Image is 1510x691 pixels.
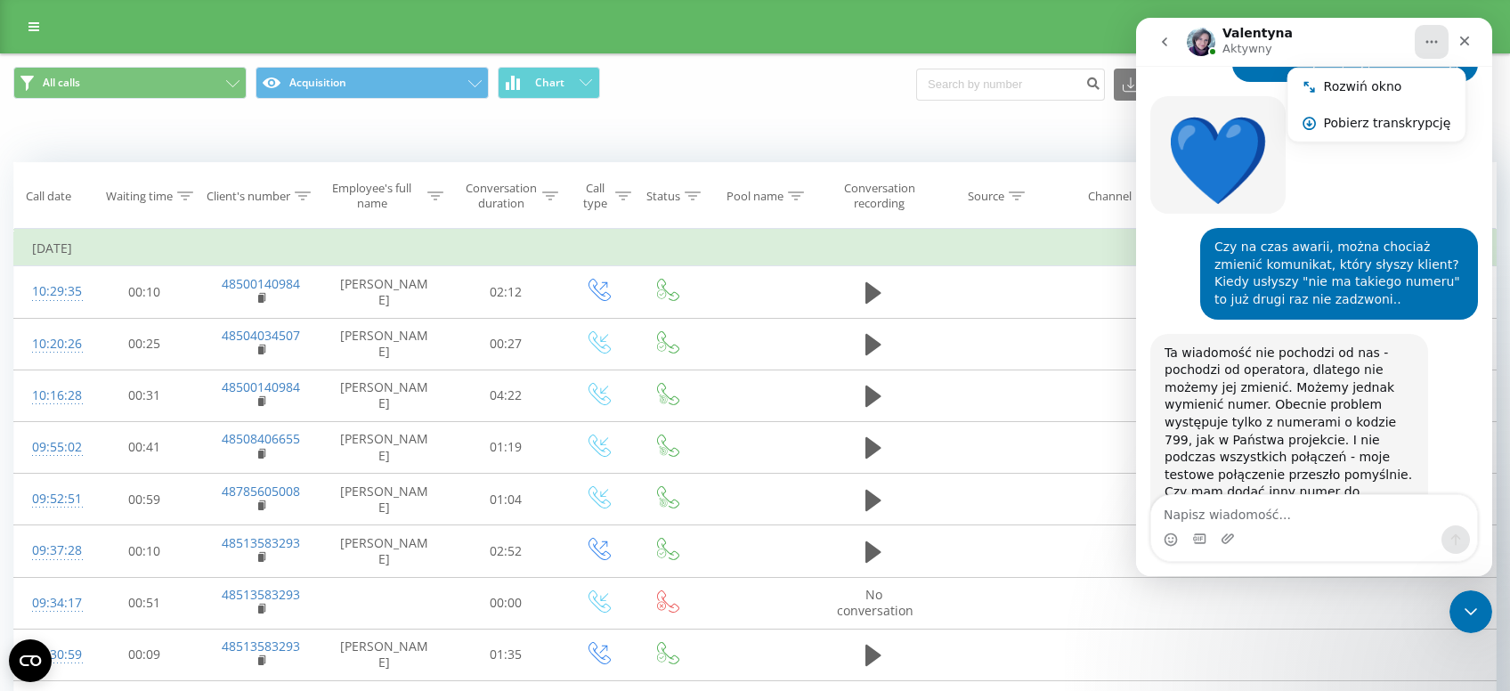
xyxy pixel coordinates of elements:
div: Waiting time [106,189,173,204]
div: Employee's full name [321,181,424,211]
td: 01:04 [449,474,563,525]
span: All calls [43,76,80,90]
td: 02:52 [449,525,563,577]
div: 09:52:51 [32,482,69,516]
td: 00:51 [87,577,201,629]
div: 09:34:17 [32,586,69,621]
td: 00:10 [87,266,201,318]
div: Conversation duration [464,181,537,211]
div: Pool name [727,189,783,204]
td: 00:27 [449,318,563,370]
a: 48500140984 [222,275,300,292]
td: 00:00 [449,577,563,629]
td: 00:09 [87,629,201,680]
td: [PERSON_NAME] [321,266,449,318]
div: 10:20:26 [32,327,69,362]
a: 48513583293 [222,638,300,654]
td: [PERSON_NAME] [321,474,449,525]
button: Chart [498,67,600,99]
a: 48513583293 [222,534,300,551]
a: 48500140984 [222,378,300,395]
td: 02:12 [449,266,563,318]
div: 09:37:28 [32,533,69,568]
a: 48785605008 [222,483,300,500]
td: 01:19 [449,421,563,473]
div: 10:16:28 [32,378,69,413]
td: [PERSON_NAME] [321,421,449,473]
iframe: Intercom live chat [1136,18,1492,576]
button: Open CMP widget [9,639,52,682]
div: Call type [579,181,611,211]
div: Source [968,189,1004,204]
button: All calls [13,67,247,99]
span: No conversation [837,586,913,619]
span: Chart [535,77,564,89]
td: 00:31 [87,370,201,421]
a: 48504034507 [222,327,300,344]
div: 09:55:02 [32,430,69,465]
iframe: Intercom live chat [1449,590,1492,633]
td: 00:59 [87,474,201,525]
div: Status [646,189,680,204]
div: Client's number [207,189,290,204]
td: [PERSON_NAME] [321,370,449,421]
td: [PERSON_NAME] [321,629,449,680]
td: 00:10 [87,525,201,577]
td: [DATE] [14,231,1497,266]
input: Search by number [916,69,1105,101]
td: 01:35 [449,629,563,680]
td: 00:41 [87,421,201,473]
div: 09:30:59 [32,638,69,672]
div: Channel [1088,189,1132,204]
td: 00:25 [87,318,201,370]
td: [PERSON_NAME] [321,318,449,370]
td: [PERSON_NAME] [321,525,449,577]
button: Acquisition [256,67,489,99]
a: 48513583293 [222,586,300,603]
a: 48508406655 [222,430,300,447]
td: 04:22 [449,370,563,421]
div: 10:29:35 [32,274,69,309]
button: Export [1114,69,1210,101]
div: Call date [26,189,71,204]
div: Conversation recording [835,181,924,211]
